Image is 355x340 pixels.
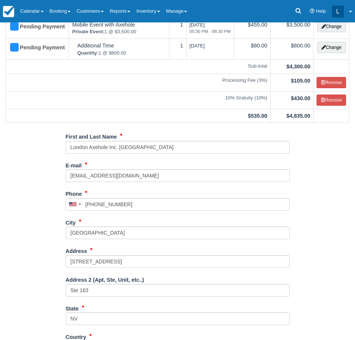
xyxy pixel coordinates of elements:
[169,18,186,39] td: 1
[317,77,346,88] button: Remove
[317,95,346,106] button: Remove
[9,63,267,70] em: Sub-total
[317,21,346,32] button: Change
[317,42,346,53] button: Change
[190,28,231,35] em: 05:30 PM - 08:30 PM
[72,29,104,34] strong: Private Event
[310,9,315,14] i: Help
[291,78,310,84] strong: $105.00
[3,6,14,17] img: checkfront-main-nav-mini-logo.png
[9,21,59,33] div: Pending Payment
[66,198,83,210] div: United States: +1
[286,64,310,69] strong: $4,300.00
[9,77,267,84] em: Processing Fee (3%)
[332,6,344,18] div: L
[316,8,326,14] span: Help
[270,38,313,59] td: $800.00
[286,113,310,119] strong: $4,835.00
[9,42,59,54] div: Pending Payment
[66,273,144,284] label: Address 2 (Apt, Ste, Unit, etc..)
[291,95,310,101] strong: $430.00
[9,95,267,102] em: 10% Gratuity (10%)
[270,18,313,39] td: $3,500.00
[190,22,231,35] span: [DATE]
[69,38,169,59] td: Additional Time
[66,216,76,227] label: City
[234,38,270,59] td: $80.00
[66,159,82,170] label: E-mail
[234,18,270,39] td: $455.00
[169,38,186,59] td: 1
[77,50,99,56] strong: Quantity
[69,18,169,39] td: Mobile Event with Axehole
[66,130,117,141] label: First and Last Name
[248,113,267,119] strong: $535.00
[72,28,166,35] em: 1 @ $3,500.00
[66,245,87,255] label: Address
[66,302,79,313] label: State
[77,50,166,57] em: 1 @ $800.00
[66,188,82,198] label: Phone
[190,43,205,49] span: [DATE]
